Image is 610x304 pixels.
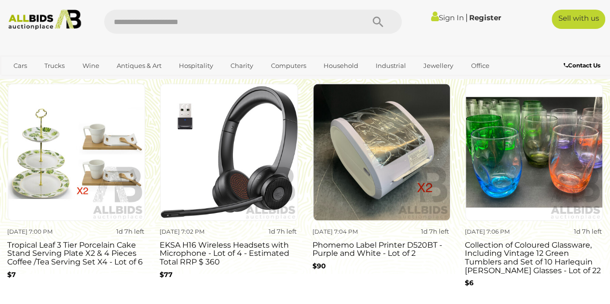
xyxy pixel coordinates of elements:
[7,270,16,278] b: $7
[469,13,501,22] a: Register
[264,58,312,74] a: Computers
[76,58,105,74] a: Wine
[465,278,474,287] b: $6
[465,226,531,237] div: [DATE] 7:06 PM
[160,83,298,298] a: [DATE] 7:02 PM 1d 7h left EKSA H16 Wireless Headsets with Microphone - Lot of 4 - Estimated Total...
[7,83,145,298] a: [DATE] 7:00 PM 1d 7h left Tropical Leaf 3 Tier Porcelain Cake Stand Serving Plate X2 & 4 Pieces C...
[564,60,603,71] a: Contact Us
[116,227,144,235] strong: 1d 7h left
[312,261,326,270] b: $90
[7,238,145,266] h3: Tropical Leaf 3 Tier Porcelain Cake Stand Serving Plate X2 & 4 Pieces Coffee /Tea Serving Set X4 ...
[465,12,468,23] span: |
[313,83,450,221] img: Phomemo Label Printer D520BT - Purple and White - Lot of 2
[160,226,226,237] div: [DATE] 7:02 PM
[173,58,219,74] a: Hospitality
[417,58,460,74] a: Jewellery
[44,74,125,90] a: [GEOGRAPHIC_DATA]
[369,58,412,74] a: Industrial
[269,227,297,235] strong: 1d 7h left
[160,238,298,266] h3: EKSA H16 Wireless Headsets with Microphone - Lot of 4 - Estimated Total RRP $ 360
[573,227,601,235] strong: 1d 7h left
[353,10,402,34] button: Search
[8,83,145,221] img: Tropical Leaf 3 Tier Porcelain Cake Stand Serving Plate X2 & 4 Pieces Coffee /Tea Serving Set X4 ...
[431,13,464,22] a: Sign In
[4,10,85,30] img: Allbids.com.au
[160,83,298,221] img: EKSA H16 Wireless Headsets with Microphone - Lot of 4 - Estimated Total RRP $ 360
[464,58,495,74] a: Office
[224,58,259,74] a: Charity
[317,58,365,74] a: Household
[564,62,600,69] b: Contact Us
[421,227,449,235] strong: 1d 7h left
[312,83,450,298] a: [DATE] 7:04 PM 1d 7h left Phomemo Label Printer D520BT - Purple and White - Lot of 2 $90
[312,238,450,257] h3: Phomemo Label Printer D520BT - Purple and White - Lot of 2
[465,83,603,298] a: [DATE] 7:06 PM 1d 7h left Collection of Coloured Glassware, Including Vintage 12 Green Tumblers a...
[552,10,605,29] a: Sell with us
[7,226,73,237] div: [DATE] 7:00 PM
[110,58,168,74] a: Antiques & Art
[160,270,173,278] b: $77
[465,238,603,274] h3: Collection of Coloured Glassware, Including Vintage 12 Green Tumblers and Set of 10 Harlequin [PE...
[38,58,71,74] a: Trucks
[7,74,40,90] a: Sports
[465,83,603,221] img: Collection of Coloured Glassware, Including Vintage 12 Green Tumblers and Set of 10 Harlequin She...
[312,226,379,237] div: [DATE] 7:04 PM
[7,58,33,74] a: Cars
